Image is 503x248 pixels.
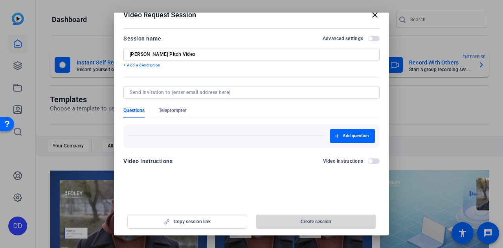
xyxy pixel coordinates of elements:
[123,107,145,114] span: Questions
[123,62,380,68] p: + Add a description
[323,35,363,42] h2: Advanced settings
[343,133,369,139] span: Add question
[123,10,380,20] div: Video Request Session
[370,10,380,20] mat-icon: close
[159,107,186,114] span: Teleprompter
[330,129,375,143] button: Add question
[130,89,370,96] input: Send invitation to (enter email address here)
[123,156,173,166] div: Video Instructions
[130,51,373,57] input: Enter Session Name
[123,34,161,43] div: Session name
[323,158,363,164] h2: Video Instructions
